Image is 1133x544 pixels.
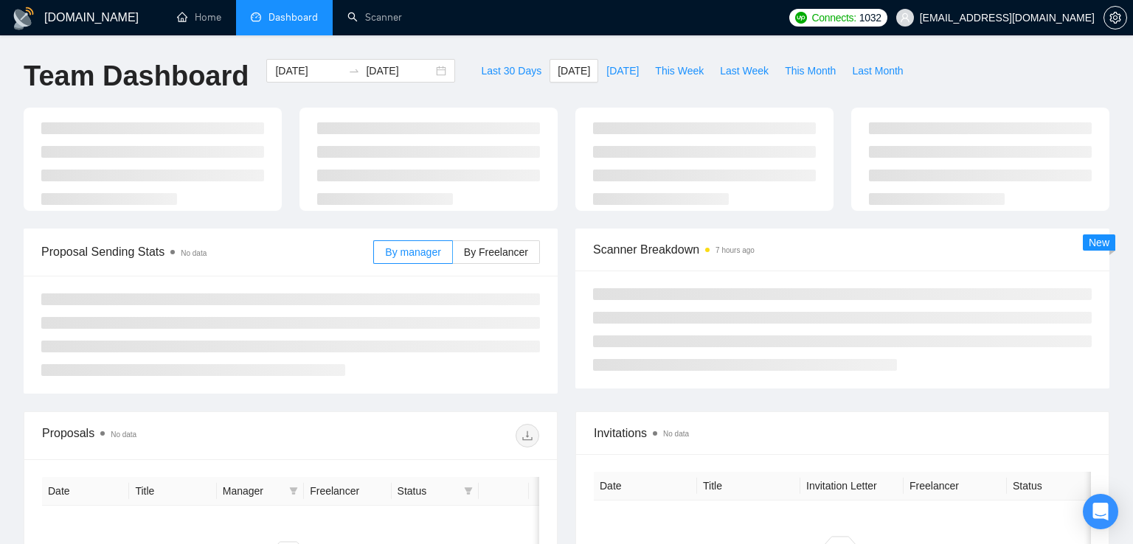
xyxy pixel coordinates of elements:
[598,59,647,83] button: [DATE]
[347,11,402,24] a: searchScanner
[594,424,1091,442] span: Invitations
[348,65,360,77] span: to
[481,63,541,79] span: Last 30 Days
[304,477,391,506] th: Freelancer
[275,63,342,79] input: Start date
[42,424,291,447] div: Proposals
[716,246,755,254] time: 7 hours ago
[663,430,689,438] span: No data
[550,59,598,83] button: [DATE]
[777,59,844,83] button: This Month
[398,483,458,499] span: Status
[1103,6,1127,29] button: setting
[268,11,318,24] span: Dashboard
[12,7,35,30] img: logo
[1007,472,1110,501] th: Status
[111,430,136,439] span: No data
[181,249,207,257] span: No data
[461,480,476,502] span: filter
[655,63,704,79] span: This Week
[385,246,440,258] span: By manager
[1103,12,1127,24] a: setting
[24,59,249,94] h1: Team Dashboard
[852,63,903,79] span: Last Month
[473,59,550,83] button: Last 30 Days
[1083,494,1118,529] div: Open Intercom Messenger
[697,472,800,501] th: Title
[464,487,473,495] span: filter
[177,11,221,24] a: homeHome
[859,10,881,26] span: 1032
[1089,237,1109,248] span: New
[800,472,904,501] th: Invitation Letter
[593,240,1092,259] span: Scanner Breakdown
[41,243,373,261] span: Proposal Sending Stats
[594,472,697,501] th: Date
[904,472,1007,501] th: Freelancer
[366,63,433,79] input: End date
[647,59,712,83] button: This Week
[785,63,836,79] span: This Month
[129,477,216,506] th: Title
[712,59,777,83] button: Last Week
[223,483,283,499] span: Manager
[251,12,261,22] span: dashboard
[42,477,129,506] th: Date
[558,63,590,79] span: [DATE]
[606,63,639,79] span: [DATE]
[811,10,856,26] span: Connects:
[286,480,301,502] span: filter
[900,13,910,23] span: user
[795,12,807,24] img: upwork-logo.png
[1104,12,1126,24] span: setting
[348,65,360,77] span: swap-right
[720,63,769,79] span: Last Week
[464,246,528,258] span: By Freelancer
[217,477,304,506] th: Manager
[844,59,911,83] button: Last Month
[289,487,298,495] span: filter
